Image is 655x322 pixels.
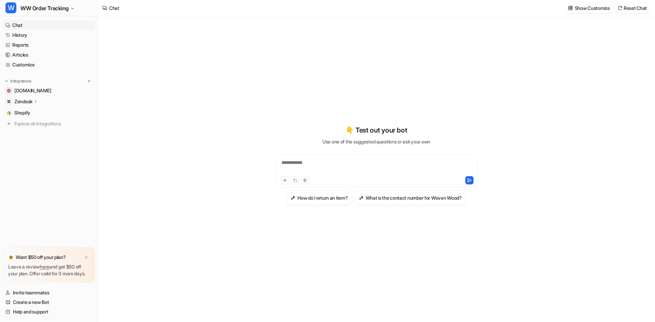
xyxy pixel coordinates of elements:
[3,30,95,40] a: History
[10,78,31,84] p: Integrations
[7,99,11,104] img: Zendesk
[297,194,348,201] h3: How do I return an item?
[3,108,95,118] a: ShopifyShopify
[615,3,650,13] button: Reset Chat
[14,109,30,116] span: Shopify
[14,98,32,105] p: Zendesk
[14,118,92,129] span: Explore all integrations
[20,3,69,13] span: WW Order Tracking
[14,87,51,94] span: [DOMAIN_NAME]
[5,2,16,13] span: W
[40,264,49,270] a: here
[3,78,33,85] button: Integrations
[8,255,14,260] img: star
[3,119,95,128] a: Explore all integrations
[3,86,95,95] a: wovenwood.co.uk[DOMAIN_NAME]
[4,79,9,83] img: expand menu
[366,194,462,201] h3: What is the contact number for Woven Wood?
[3,307,95,317] a: Help and support
[617,5,622,11] img: reset
[346,125,407,135] p: 👇 Test out your bot
[575,4,610,12] p: Show Customize
[355,190,466,205] button: What is the contact number for Woven Wood?What is the contact number for Woven Wood?
[287,190,352,205] button: How do I return an item?How do I return an item?
[322,138,430,145] p: Use one of the suggested questions or ask your own
[3,60,95,70] a: Customize
[8,263,90,277] p: Leave a review and get $50 off your plan. Offer valid for 3 more days.
[291,195,295,200] img: How do I return an item?
[84,255,88,260] img: x
[109,4,119,12] div: Chat
[3,20,95,30] a: Chat
[3,50,95,60] a: Articles
[87,79,91,83] img: menu_add.svg
[7,89,11,93] img: wovenwood.co.uk
[5,120,12,127] img: explore all integrations
[3,288,95,297] a: Invite teammates
[359,195,364,200] img: What is the contact number for Woven Wood?
[7,111,11,115] img: Shopify
[3,297,95,307] a: Create a new Bot
[16,254,66,261] p: Want $50 off your plan?
[568,5,573,11] img: customize
[3,40,95,50] a: Reports
[566,3,613,13] button: Show Customize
